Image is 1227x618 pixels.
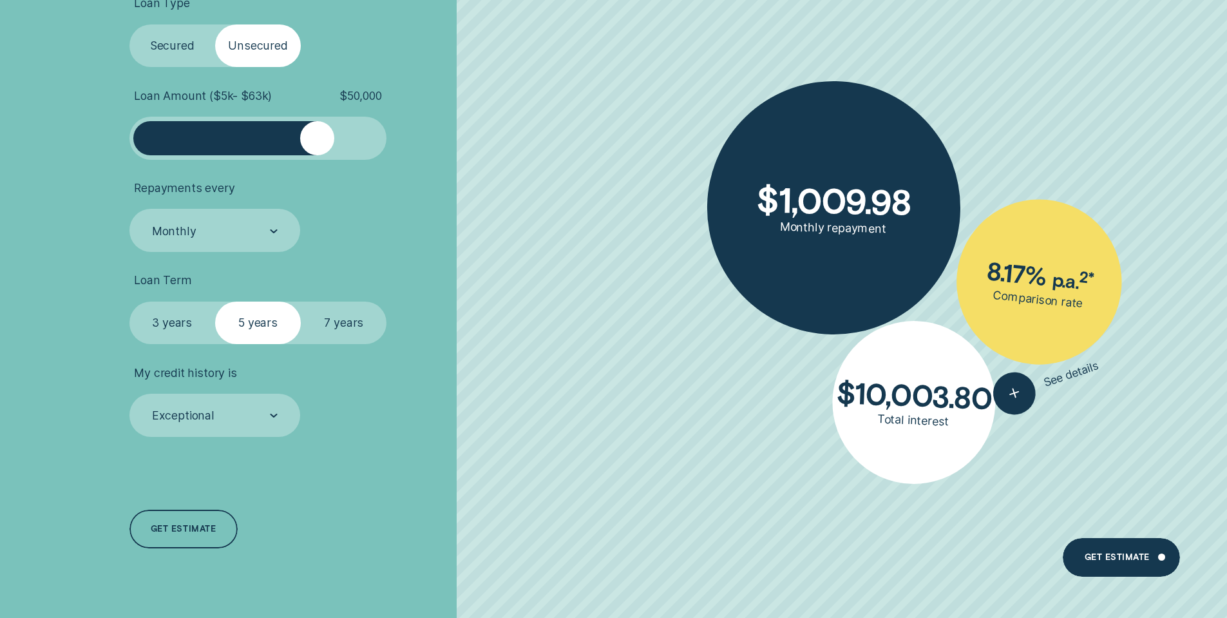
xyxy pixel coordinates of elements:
span: Loan Term [134,273,191,287]
label: 3 years [129,302,215,345]
span: Loan Amount ( $5k - $63k ) [134,89,272,103]
label: 7 years [301,302,386,345]
a: Get estimate [129,510,238,548]
label: 5 years [215,302,301,345]
span: My credit history is [134,366,236,380]
span: See details [1042,358,1101,390]
span: $ 50,000 [339,89,382,103]
div: Exceptional [152,409,214,423]
a: Get estimate [1063,538,1179,577]
div: Monthly [152,224,196,238]
label: Unsecured [215,24,301,68]
label: Secured [129,24,215,68]
button: See details [987,345,1105,420]
span: Repayments every [134,181,234,195]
